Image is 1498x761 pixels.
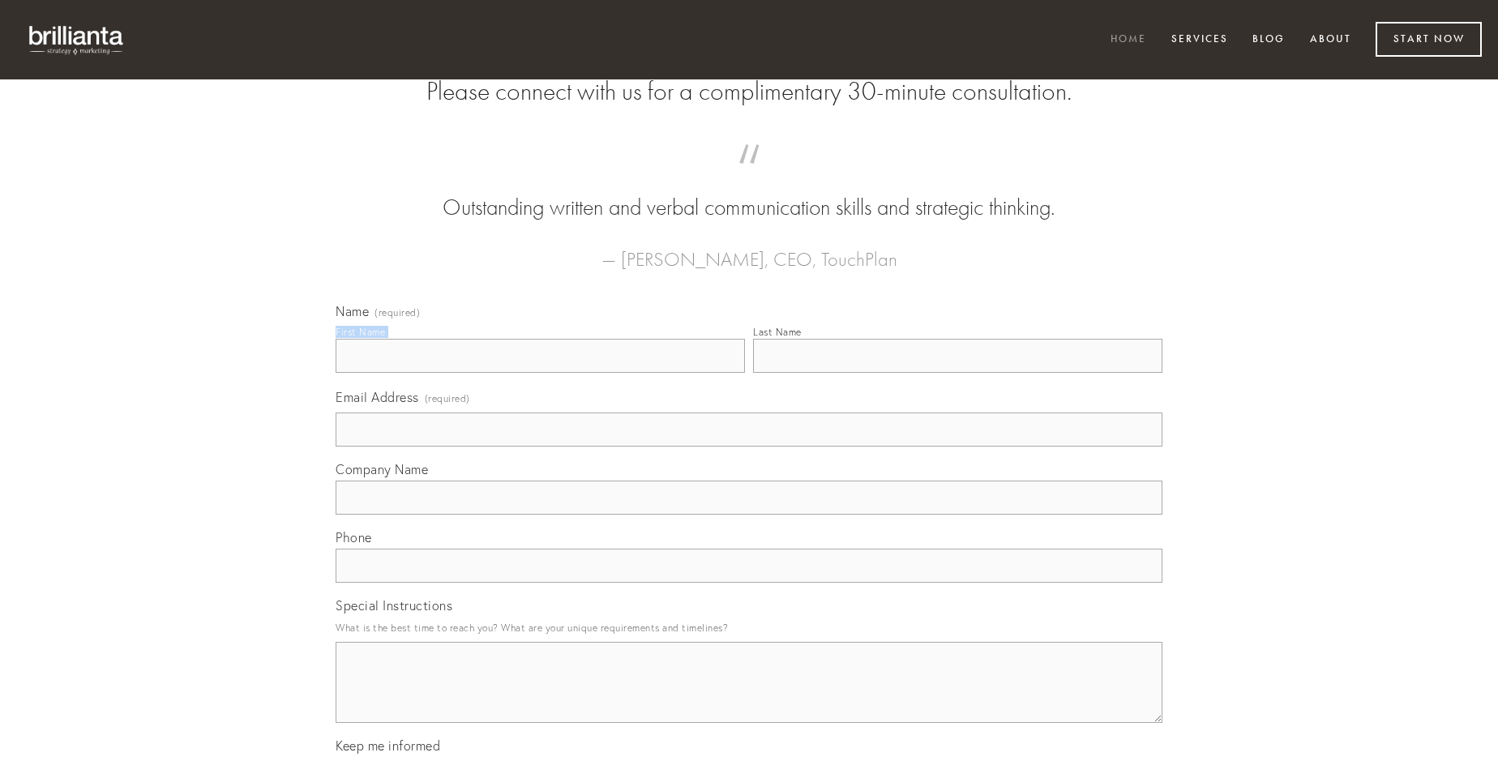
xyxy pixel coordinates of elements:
[336,303,369,319] span: Name
[16,16,138,63] img: brillianta - research, strategy, marketing
[336,529,372,545] span: Phone
[1242,27,1295,53] a: Blog
[336,326,385,338] div: First Name
[362,224,1136,276] figcaption: — [PERSON_NAME], CEO, TouchPlan
[1376,22,1482,57] a: Start Now
[753,326,802,338] div: Last Name
[1100,27,1157,53] a: Home
[374,308,420,318] span: (required)
[336,737,440,754] span: Keep me informed
[1161,27,1239,53] a: Services
[425,387,470,409] span: (required)
[362,160,1136,192] span: “
[336,461,428,477] span: Company Name
[336,617,1162,639] p: What is the best time to reach you? What are your unique requirements and timelines?
[336,76,1162,107] h2: Please connect with us for a complimentary 30-minute consultation.
[1299,27,1362,53] a: About
[336,389,419,405] span: Email Address
[336,597,452,614] span: Special Instructions
[362,160,1136,224] blockquote: Outstanding written and verbal communication skills and strategic thinking.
